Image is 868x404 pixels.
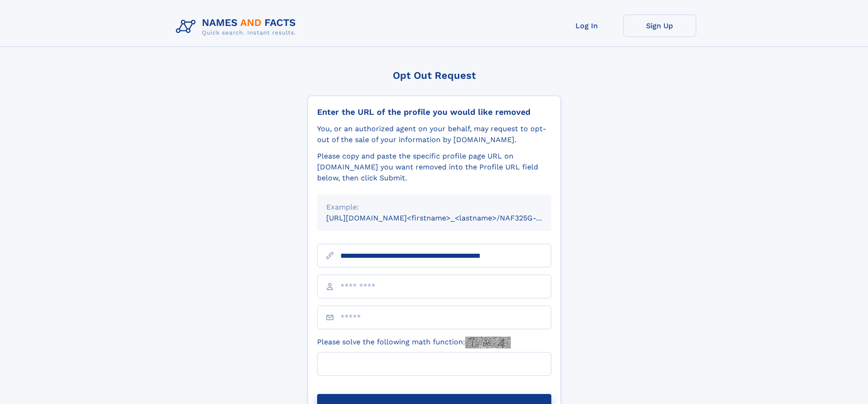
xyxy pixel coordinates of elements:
a: Sign Up [623,15,696,37]
small: [URL][DOMAIN_NAME]<firstname>_<lastname>/NAF325G-xxxxxxxx [326,214,569,222]
div: You, or an authorized agent on your behalf, may request to opt-out of the sale of your informatio... [317,123,551,145]
div: Opt Out Request [308,70,561,81]
a: Log In [550,15,623,37]
div: Enter the URL of the profile you would like removed [317,107,551,117]
div: Example: [326,202,542,213]
div: Please copy and paste the specific profile page URL on [DOMAIN_NAME] you want removed into the Pr... [317,151,551,184]
img: Logo Names and Facts [172,15,303,39]
label: Please solve the following math function: [317,337,511,348]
